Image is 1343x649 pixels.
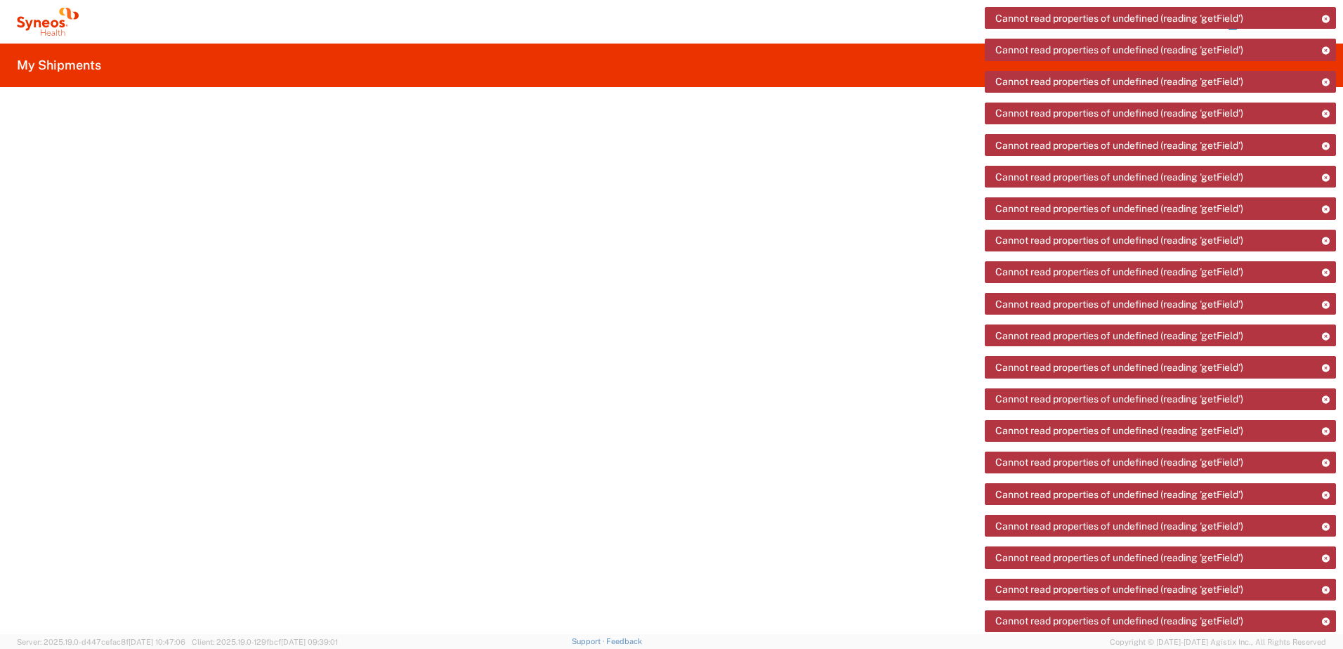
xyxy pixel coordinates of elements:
[995,298,1243,310] span: Cannot read properties of undefined (reading 'getField')
[995,488,1243,501] span: Cannot read properties of undefined (reading 'getField')
[572,637,607,645] a: Support
[129,638,185,646] span: [DATE] 10:47:06
[192,638,338,646] span: Client: 2025.19.0-129fbcf
[995,107,1243,119] span: Cannot read properties of undefined (reading 'getField')
[995,361,1243,374] span: Cannot read properties of undefined (reading 'getField')
[995,75,1243,88] span: Cannot read properties of undefined (reading 'getField')
[995,551,1243,564] span: Cannot read properties of undefined (reading 'getField')
[17,638,185,646] span: Server: 2025.19.0-d447cefac8f
[995,12,1243,25] span: Cannot read properties of undefined (reading 'getField')
[995,44,1243,56] span: Cannot read properties of undefined (reading 'getField')
[995,583,1243,596] span: Cannot read properties of undefined (reading 'getField')
[995,265,1243,278] span: Cannot read properties of undefined (reading 'getField')
[281,638,338,646] span: [DATE] 09:39:01
[995,329,1243,342] span: Cannot read properties of undefined (reading 'getField')
[995,393,1243,405] span: Cannot read properties of undefined (reading 'getField')
[606,637,642,645] a: Feedback
[995,520,1243,532] span: Cannot read properties of undefined (reading 'getField')
[995,615,1243,627] span: Cannot read properties of undefined (reading 'getField')
[995,171,1243,183] span: Cannot read properties of undefined (reading 'getField')
[995,456,1243,468] span: Cannot read properties of undefined (reading 'getField')
[995,234,1243,247] span: Cannot read properties of undefined (reading 'getField')
[995,139,1243,152] span: Cannot read properties of undefined (reading 'getField')
[995,424,1243,437] span: Cannot read properties of undefined (reading 'getField')
[995,202,1243,215] span: Cannot read properties of undefined (reading 'getField')
[17,57,101,74] h2: My Shipments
